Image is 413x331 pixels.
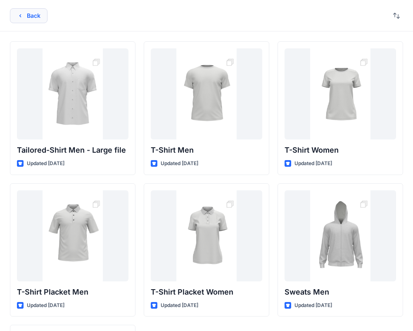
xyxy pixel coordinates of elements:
[151,48,262,139] a: T-Shirt Men
[285,190,396,281] a: Sweats Men
[161,301,198,310] p: Updated [DATE]
[151,286,262,298] p: T-Shirt Placket Women
[294,159,332,168] p: Updated [DATE]
[285,48,396,139] a: T-Shirt Women
[161,159,198,168] p: Updated [DATE]
[17,48,128,139] a: Tailored-Shirt Men - Large file
[285,144,396,156] p: T-Shirt Women
[10,8,47,23] button: Back
[285,286,396,298] p: Sweats Men
[27,159,64,168] p: Updated [DATE]
[17,190,128,281] a: T-Shirt Placket Men
[294,301,332,310] p: Updated [DATE]
[151,190,262,281] a: T-Shirt Placket Women
[17,286,128,298] p: T-Shirt Placket Men
[17,144,128,156] p: Tailored-Shirt Men - Large file
[151,144,262,156] p: T-Shirt Men
[27,301,64,310] p: Updated [DATE]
